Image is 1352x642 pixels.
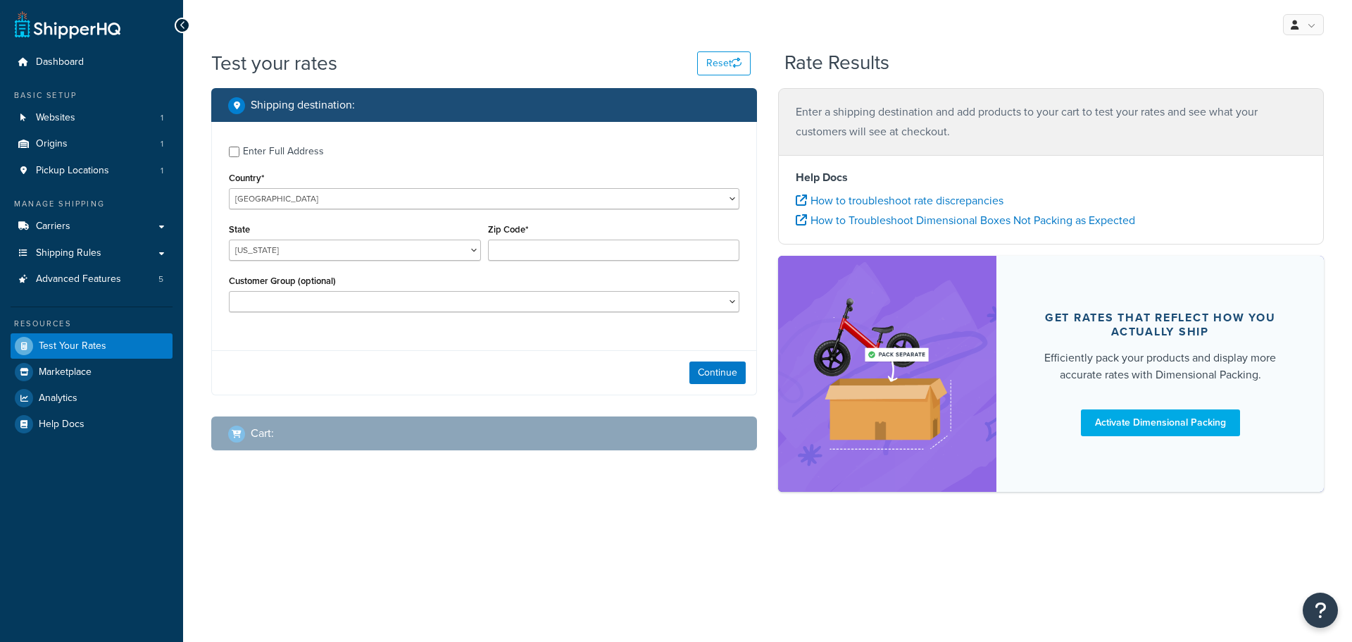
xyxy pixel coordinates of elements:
[11,131,173,157] a: Origins1
[11,198,173,210] div: Manage Shipping
[251,427,274,440] h2: Cart :
[11,333,173,359] a: Test Your Rates
[158,273,163,285] span: 5
[697,51,751,75] button: Reset
[11,359,173,385] a: Marketplace
[161,165,163,177] span: 1
[229,224,250,235] label: State
[11,266,173,292] li: Advanced Features
[36,221,70,233] span: Carriers
[1303,593,1338,628] button: Open Resource Center
[229,147,239,157] input: Enter Full Address
[799,277,975,470] img: feature-image-dim-d40ad3071a2b3c8e08177464837368e35600d3c5e73b18a22c1e4bb210dc32ac.png
[36,273,121,285] span: Advanced Features
[784,52,889,74] h2: Rate Results
[11,158,173,184] a: Pickup Locations1
[11,158,173,184] li: Pickup Locations
[39,366,92,378] span: Marketplace
[1081,409,1240,436] a: Activate Dimensional Packing
[36,138,68,150] span: Origins
[229,276,336,286] label: Customer Group (optional)
[796,102,1306,142] p: Enter a shipping destination and add products to your cart to test your rates and see what your c...
[488,224,528,235] label: Zip Code*
[1030,350,1290,383] div: Efficiently pack your products and display more accurate rates with Dimensional Packing.
[251,99,355,111] h2: Shipping destination :
[11,131,173,157] li: Origins
[243,142,324,161] div: Enter Full Address
[796,212,1135,228] a: How to Troubleshoot Dimensional Boxes Not Packing as Expected
[796,192,1003,209] a: How to troubleshoot rate discrepancies
[1030,311,1290,339] div: Get rates that reflect how you actually ship
[11,240,173,266] a: Shipping Rules
[36,112,75,124] span: Websites
[11,266,173,292] a: Advanced Features5
[39,393,77,405] span: Analytics
[11,105,173,131] li: Websites
[11,49,173,75] a: Dashboard
[161,138,163,150] span: 1
[11,318,173,330] div: Resources
[211,49,337,77] h1: Test your rates
[36,165,109,177] span: Pickup Locations
[39,340,106,352] span: Test Your Rates
[39,419,84,431] span: Help Docs
[796,169,1306,186] h4: Help Docs
[36,247,101,259] span: Shipping Rules
[11,105,173,131] a: Websites1
[11,214,173,240] a: Carriers
[36,56,84,68] span: Dashboard
[11,412,173,437] a: Help Docs
[161,112,163,124] span: 1
[229,173,264,183] label: Country*
[11,385,173,411] a: Analytics
[689,362,746,384] button: Continue
[11,89,173,101] div: Basic Setup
